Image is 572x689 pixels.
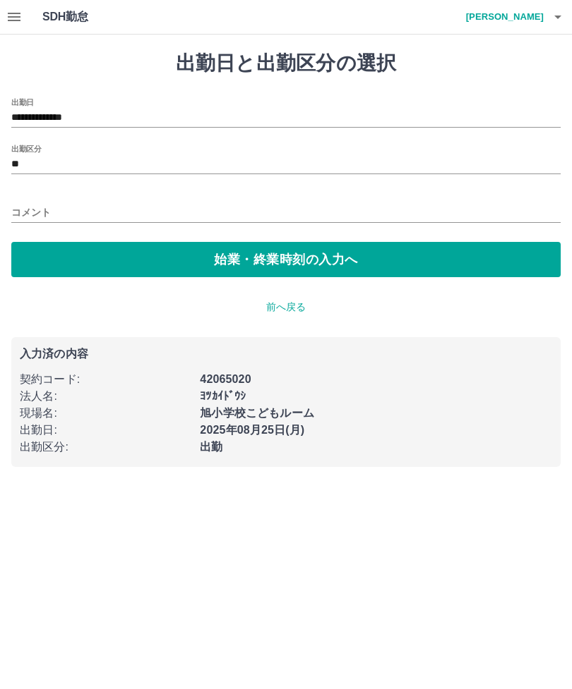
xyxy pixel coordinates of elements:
[200,441,222,453] b: 出勤
[200,373,251,385] b: 42065020
[20,422,191,439] p: 出勤日 :
[20,371,191,388] p: 契約コード :
[20,348,552,360] p: 入力済の内容
[11,242,561,277] button: 始業・終業時刻の入力へ
[11,97,34,107] label: 出勤日
[20,388,191,405] p: 法人名 :
[11,300,561,315] p: 前へ戻る
[11,51,561,75] h1: 出勤日と出勤区分の選択
[20,405,191,422] p: 現場名 :
[20,439,191,456] p: 出勤区分 :
[200,424,304,436] b: 2025年08月25日(月)
[200,407,314,419] b: 旭小学校こどもルーム
[11,143,41,154] label: 出勤区分
[200,390,246,402] b: ﾖﾂｶｲﾄﾞｳｼ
